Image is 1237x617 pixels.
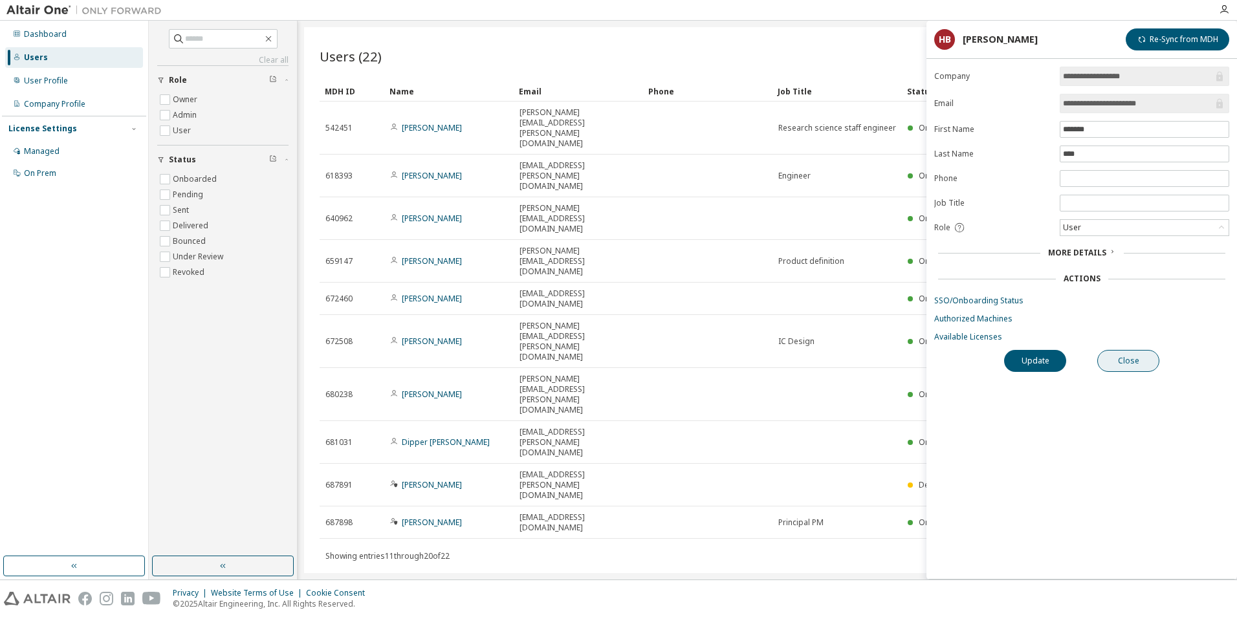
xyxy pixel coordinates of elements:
img: Altair One [6,4,168,17]
label: Email [934,98,1052,109]
div: [PERSON_NAME] [963,34,1038,45]
span: Showing entries 11 through 20 of 22 [325,550,450,561]
span: [PERSON_NAME][EMAIL_ADDRESS][DOMAIN_NAME] [520,246,637,277]
div: Status [907,81,1148,102]
span: 672460 [325,294,353,304]
a: [PERSON_NAME] [402,389,462,400]
a: [PERSON_NAME] [402,479,462,490]
div: Users [24,52,48,63]
span: More Details [1048,247,1106,258]
span: Onboarded [919,122,963,133]
span: Onboarded [919,213,963,224]
div: Actions [1064,274,1100,284]
label: Job Title [934,198,1052,208]
span: Role [934,222,950,233]
span: Research science staff engineer [778,123,896,133]
div: Company Profile [24,99,85,109]
div: User [1061,221,1083,235]
a: [PERSON_NAME] [402,336,462,347]
span: Onboarded [919,293,963,304]
a: Clear all [157,55,289,65]
span: Onboarded [919,170,963,181]
div: HB [934,29,955,50]
label: Pending [173,187,206,202]
span: Onboarded [919,437,963,448]
a: SSO/Onboarding Status [934,296,1229,306]
span: [PERSON_NAME][EMAIL_ADDRESS][DOMAIN_NAME] [520,203,637,234]
p: © 2025 Altair Engineering, Inc. All Rights Reserved. [173,598,373,609]
div: Name [389,81,509,102]
a: Authorized Machines [934,314,1229,324]
div: Privacy [173,588,211,598]
a: [PERSON_NAME] [402,293,462,304]
button: Close [1097,350,1159,372]
div: License Settings [8,124,77,134]
span: Engineer [778,171,811,181]
button: Re-Sync from MDH [1126,28,1229,50]
div: Website Terms of Use [211,588,306,598]
span: 640962 [325,213,353,224]
span: 672508 [325,336,353,347]
span: 680238 [325,389,353,400]
label: Sent [173,202,192,218]
span: [PERSON_NAME][EMAIL_ADDRESS][PERSON_NAME][DOMAIN_NAME] [520,107,637,149]
img: instagram.svg [100,592,113,605]
div: User [1060,220,1229,235]
span: 687898 [325,517,353,528]
span: [EMAIL_ADDRESS][DOMAIN_NAME] [520,288,637,309]
span: Users (22) [320,47,382,65]
a: [PERSON_NAME] [402,122,462,133]
a: Available Licenses [934,332,1229,342]
a: [PERSON_NAME] [402,213,462,224]
img: altair_logo.svg [4,592,71,605]
div: On Prem [24,168,56,179]
span: [EMAIL_ADDRESS][PERSON_NAME][DOMAIN_NAME] [520,427,637,458]
span: Onboarded [919,336,963,347]
span: 687891 [325,480,353,490]
span: 681031 [325,437,353,448]
a: [PERSON_NAME] [402,517,462,528]
a: [PERSON_NAME] [402,170,462,181]
span: [EMAIL_ADDRESS][DOMAIN_NAME] [520,512,637,533]
label: Company [934,71,1052,81]
span: Principal PM [778,517,824,528]
span: IC Design [778,336,815,347]
span: [EMAIL_ADDRESS][PERSON_NAME][DOMAIN_NAME] [520,470,637,501]
span: Clear filter [269,155,277,165]
div: Cookie Consent [306,588,373,598]
span: Clear filter [269,75,277,85]
span: Role [169,75,187,85]
img: facebook.svg [78,592,92,605]
label: Revoked [173,265,207,280]
span: Onboarded [919,389,963,400]
div: Job Title [778,81,897,102]
span: Product definition [778,256,844,266]
img: linkedin.svg [121,592,135,605]
span: Onboarded [919,517,963,528]
div: User Profile [24,76,68,86]
div: Email [519,81,638,102]
span: [EMAIL_ADDRESS][PERSON_NAME][DOMAIN_NAME] [520,160,637,191]
button: Update [1004,350,1066,372]
a: [PERSON_NAME] [402,255,462,266]
label: Under Review [173,249,226,265]
button: Status [157,146,289,174]
span: [PERSON_NAME][EMAIL_ADDRESS][PERSON_NAME][DOMAIN_NAME] [520,321,637,362]
div: Managed [24,146,60,157]
label: Owner [173,92,200,107]
span: 542451 [325,123,353,133]
span: Status [169,155,196,165]
label: Last Name [934,149,1052,159]
label: Delivered [173,218,211,233]
div: Dashboard [24,29,67,39]
label: Phone [934,173,1052,184]
a: Dipper [PERSON_NAME] [402,437,490,448]
span: 659147 [325,256,353,266]
button: Role [157,66,289,94]
label: First Name [934,124,1052,135]
span: Onboarded [919,255,963,266]
span: Delivered [919,479,954,490]
label: Bounced [173,233,208,249]
label: Onboarded [173,171,219,187]
div: MDH ID [325,81,379,102]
